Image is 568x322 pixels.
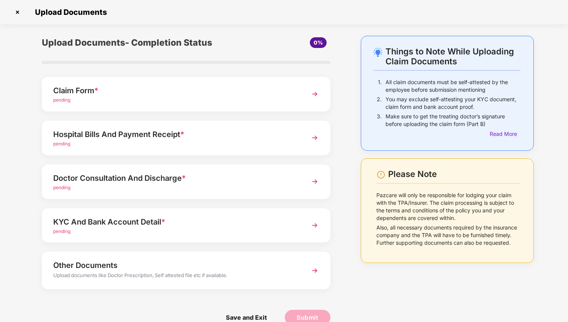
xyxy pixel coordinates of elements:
p: Pazcare will only be responsible for lodging your claim with the TPA/Insurer. The claim processin... [376,191,520,222]
div: Things to Note While Uploading Claim Documents [386,46,520,66]
div: Other Documents [53,259,297,271]
img: svg+xml;base64,PHN2ZyBpZD0iTmV4dCIgeG1sbnM9Imh0dHA6Ly93d3cudzMub3JnLzIwMDAvc3ZnIiB3aWR0aD0iMzYiIG... [308,131,322,145]
div: Doctor Consultation And Discharge [53,172,297,184]
span: Upload Documents [27,8,111,17]
img: svg+xml;base64,PHN2ZyBpZD0iTmV4dCIgeG1sbnM9Imh0dHA6Ly93d3cudzMub3JnLzIwMDAvc3ZnIiB3aWR0aD0iMzYiIG... [308,264,322,277]
span: pending [53,141,70,147]
span: pending [53,228,70,234]
div: Please Note [388,169,520,179]
p: You may exclude self-attesting your KYC document, claim form and bank account proof. [386,96,520,111]
span: pending [53,97,70,103]
p: Also, all necessary documents required by the insurance company and the TPA will have to be furni... [376,224,520,247]
span: 0% [314,39,323,46]
div: Read More [490,130,520,138]
img: svg+xml;base64,PHN2ZyBpZD0iTmV4dCIgeG1sbnM9Imh0dHA6Ly93d3cudzMub3JnLzIwMDAvc3ZnIiB3aWR0aD0iMzYiIG... [308,87,322,101]
p: All claim documents must be self-attested by the employee before submission mentioning [386,78,520,94]
img: svg+xml;base64,PHN2ZyBpZD0iQ3Jvc3MtMzJ4MzIiIHhtbG5zPSJodHRwOi8vd3d3LnczLm9yZy8yMDAwL3N2ZyIgd2lkdG... [11,6,24,18]
p: 3. [377,113,382,128]
div: Upload Documents- Completion Status [42,36,234,49]
p: 2. [377,96,382,111]
div: Upload documents like Doctor Prescription, Self attested file etc if available. [53,271,297,281]
p: Make sure to get the treating doctor’s signature before uploading the claim form (Part B) [386,113,520,128]
span: pending [53,185,70,190]
img: svg+xml;base64,PHN2ZyBpZD0iTmV4dCIgeG1sbnM9Imh0dHA6Ly93d3cudzMub3JnLzIwMDAvc3ZnIiB3aWR0aD0iMzYiIG... [308,218,322,232]
div: Hospital Bills And Payment Receipt [53,128,297,140]
div: Claim Form [53,84,297,97]
div: KYC And Bank Account Detail [53,216,297,228]
p: 1. [378,78,382,94]
img: svg+xml;base64,PHN2ZyBpZD0iTmV4dCIgeG1sbnM9Imh0dHA6Ly93d3cudzMub3JnLzIwMDAvc3ZnIiB3aWR0aD0iMzYiIG... [308,175,322,188]
img: svg+xml;base64,PHN2ZyBpZD0iV2FybmluZ18tXzI0eDI0IiBkYXRhLW5hbWU9Ildhcm5pbmcgLSAyNHgyNCIgeG1sbnM9Im... [376,170,386,179]
img: svg+xml;base64,PHN2ZyB4bWxucz0iaHR0cDovL3d3dy53My5vcmcvMjAwMC9zdmciIHdpZHRoPSIyNC4wOTMiIGhlaWdodD... [373,48,382,57]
